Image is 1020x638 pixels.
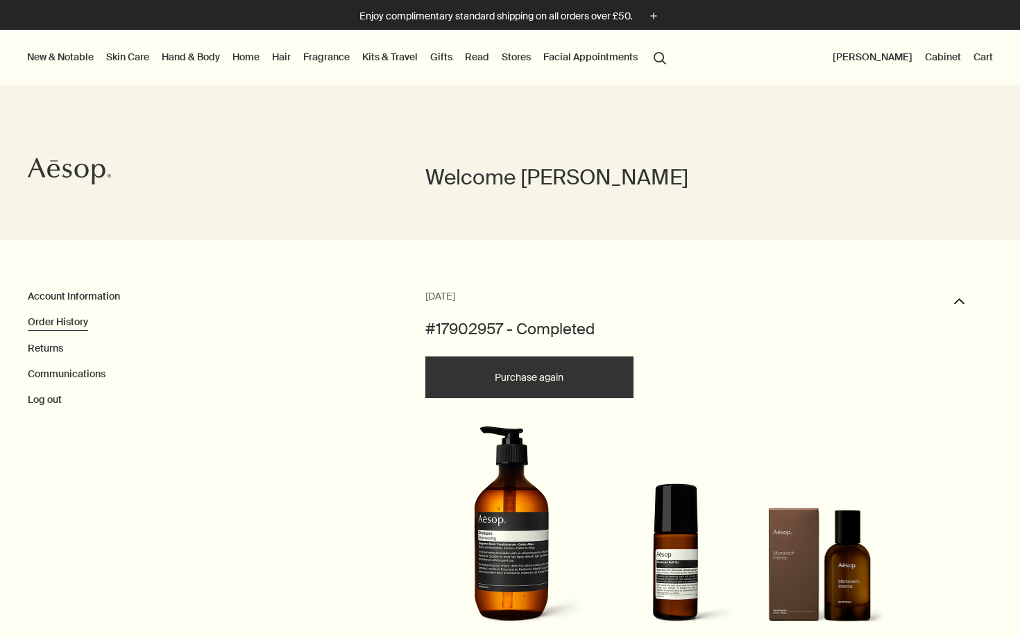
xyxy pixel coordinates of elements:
[159,48,223,66] a: Hand & Body
[499,48,534,66] button: Stores
[755,508,885,637] a: Marrakech Intense Eau de Parfum
[28,288,425,408] nav: My Account Page Menu Navigation
[24,48,96,66] button: New & Notable
[359,9,632,24] p: Enjoy complimentary standard shipping on all orders over £50.
[28,368,105,380] a: Communications
[602,483,749,637] a: Déodorant Roll-On in amber glass bottle
[647,44,672,70] button: Open search
[24,30,672,85] nav: primary
[24,154,114,192] a: Aesop
[103,48,152,66] a: Skin Care
[954,288,964,319] button: Open
[28,290,120,302] a: Account Information
[28,157,111,185] svg: Aesop
[755,508,885,634] img: Marrakech Intense Eau de Parfum
[462,48,492,66] a: Read
[428,426,596,637] a: B500HR31 Shampoo Images
[541,48,640,66] a: Facial Appointments
[425,288,455,305] span: [DATE]
[28,342,63,354] a: Returns
[300,48,352,66] a: Fragrance
[830,48,915,66] button: [PERSON_NAME]
[428,426,596,634] img: B500HR31 Shampoo Images
[269,48,294,66] a: Hair
[971,48,996,66] button: Cart
[28,316,88,328] a: Order History
[359,8,661,24] button: Enjoy complimentary standard shipping on all orders over £50.
[359,48,420,66] a: Kits & Travel
[425,319,595,340] h2: #17902957 - Completed
[922,48,964,66] a: Cabinet
[602,483,749,634] img: Déodorant Roll-On in amber glass bottle
[425,356,634,398] button: Purchase again
[830,30,996,85] nav: supplementary
[28,393,62,407] button: Log out
[427,48,455,66] a: Gifts
[230,48,262,66] a: Home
